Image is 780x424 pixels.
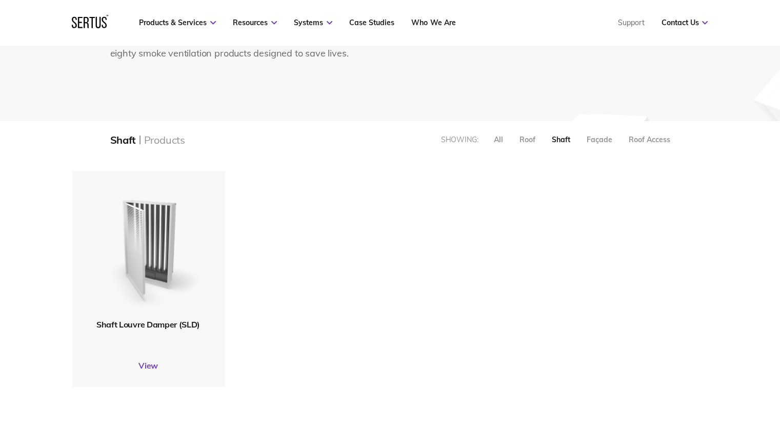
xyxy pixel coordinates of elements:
a: Products & Services [139,18,216,27]
a: Case Studies [349,18,394,27]
div: Showing: [441,135,478,144]
div: Shaft [552,135,570,144]
div: All [494,135,503,144]
div: Façade [587,135,612,144]
a: Systems [294,18,332,27]
a: Support [617,18,644,27]
span: Shaft Louvre Damper (SLD) [96,319,200,330]
a: Who We Are [411,18,455,27]
a: Resources [233,18,277,27]
div: Shaft [110,133,136,146]
div: Products [144,133,185,146]
div: Roof [519,135,535,144]
a: View [72,360,225,371]
a: Contact Us [661,18,708,27]
div: Roof Access [629,135,670,144]
div: From concept to production line, we’ve built a range of over eighty smoke ventilation products de... [110,31,369,61]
